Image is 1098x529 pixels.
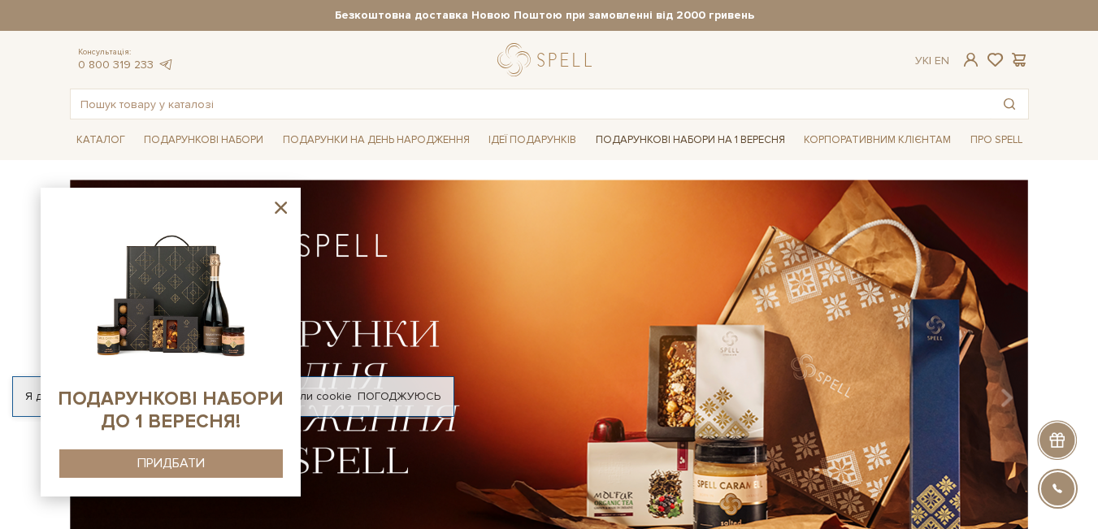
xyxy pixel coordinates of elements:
a: Подарунки на День народження [276,128,476,153]
a: файли cookie [278,389,352,403]
a: Погоджуюсь [358,389,441,404]
div: Ук [915,54,949,68]
a: Корпоративним клієнтам [797,126,957,154]
input: Пошук товару у каталозі [71,89,991,119]
div: Я дозволяю [DOMAIN_NAME] використовувати [13,389,454,404]
a: Каталог [70,128,132,153]
strong: Безкоштовна доставка Новою Поштою при замовленні від 2000 гривень [70,8,1019,23]
a: telegram [158,58,174,72]
a: Подарункові набори на 1 Вересня [589,126,792,154]
a: En [935,54,949,67]
a: Про Spell [964,128,1029,153]
a: Подарункові набори [137,128,270,153]
a: 0 800 319 233 [78,58,154,72]
button: Пошук товару у каталозі [991,89,1028,119]
span: | [929,54,931,67]
span: Консультація: [78,47,174,58]
a: Ідеї подарунків [482,128,583,153]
